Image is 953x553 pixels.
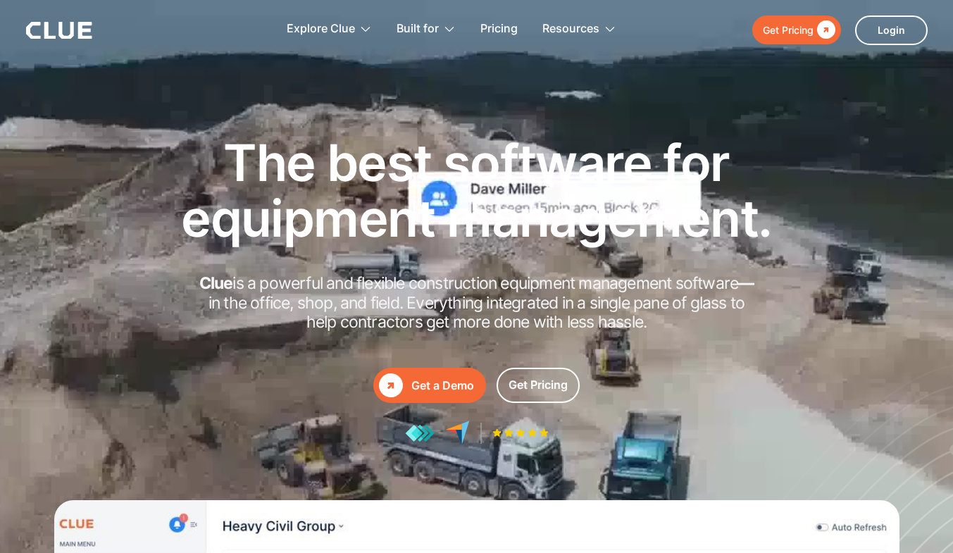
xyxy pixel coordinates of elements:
[397,7,456,51] div: Built for
[445,421,470,445] img: reviews at capterra
[542,7,599,51] div: Resources
[763,21,814,39] div: Get Pricing
[814,21,835,39] div: 
[160,135,794,246] h1: The best software for equipment management.
[287,7,355,51] div: Explore Clue
[738,273,754,293] strong: —
[480,7,518,51] a: Pricing
[411,377,474,394] div: Get a Demo
[373,368,486,403] a: Get a Demo
[199,273,233,293] strong: Clue
[855,15,928,45] a: Login
[497,368,580,403] a: Get Pricing
[287,7,372,51] div: Explore Clue
[397,7,439,51] div: Built for
[752,15,841,44] a: Get Pricing
[405,424,435,442] img: reviews at getapp
[542,7,616,51] div: Resources
[195,274,759,333] h2: is a powerful and flexible construction equipment management software in the office, shop, and fi...
[379,373,403,397] div: 
[509,376,568,394] div: Get Pricing
[492,428,549,437] img: Five-star rating icon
